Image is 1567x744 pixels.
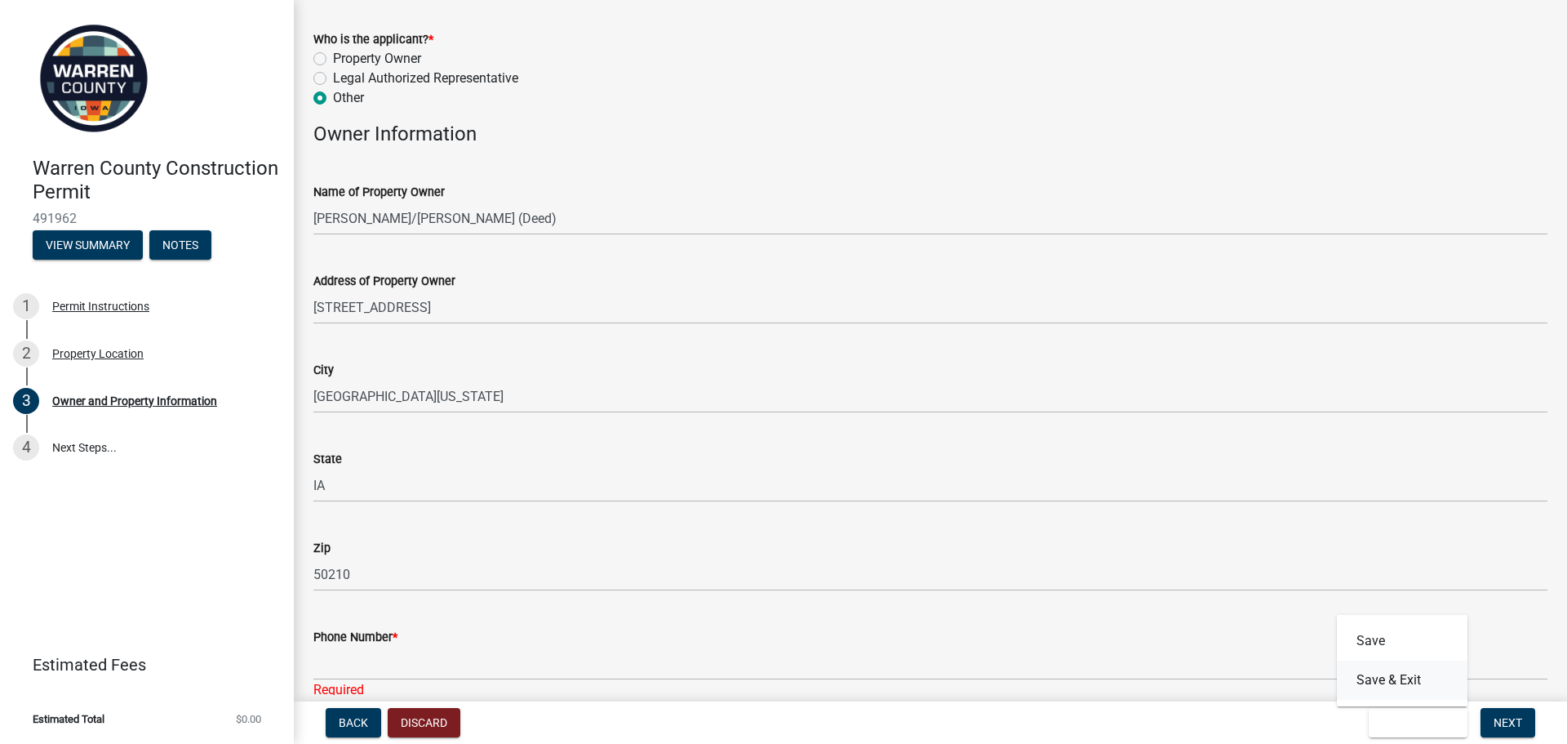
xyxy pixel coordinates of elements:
[1337,615,1467,706] div: Save & Exit
[1369,708,1467,737] button: Save & Exit
[388,708,460,737] button: Discard
[1382,716,1445,729] span: Save & Exit
[313,365,334,376] label: City
[313,680,1547,700] div: Required
[33,157,281,204] h4: Warren County Construction Permit
[52,395,217,407] div: Owner and Property Information
[313,632,397,644] label: Phone Number
[149,239,211,252] wm-modal-confirm: Notes
[33,230,143,260] button: View Summary
[1480,708,1535,737] button: Next
[13,388,39,414] div: 3
[33,714,104,724] span: Estimated Total
[236,714,261,724] span: $0.00
[313,123,1547,146] h4: Owner Information
[52,301,149,312] div: Permit Instructions
[326,708,381,737] button: Back
[333,69,518,88] label: Legal Authorized Representative
[1337,661,1467,700] button: Save & Exit
[33,17,155,140] img: Warren County, Iowa
[313,543,331,555] label: Zip
[13,434,39,461] div: 4
[13,648,268,681] a: Estimated Fees
[333,88,364,108] label: Other
[13,341,39,367] div: 2
[1494,716,1522,729] span: Next
[33,239,143,252] wm-modal-confirm: Summary
[313,276,455,287] label: Address of Property Owner
[1337,621,1467,661] button: Save
[52,348,144,359] div: Property Location
[313,187,445,198] label: Name of Property Owner
[149,230,211,260] button: Notes
[339,716,368,729] span: Back
[313,34,433,46] label: Who is the applicant?
[313,454,342,466] label: State
[333,49,421,69] label: Property Owner
[33,211,261,226] span: 491962
[13,293,39,319] div: 1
